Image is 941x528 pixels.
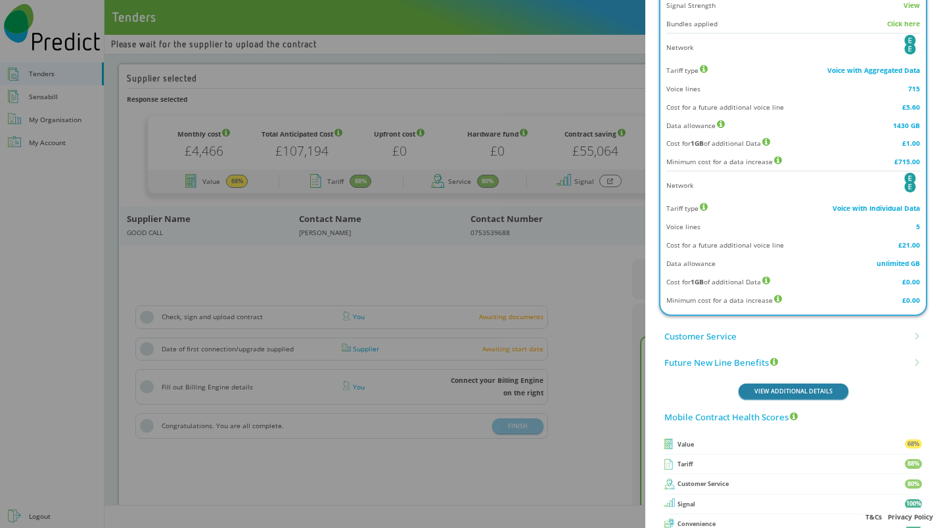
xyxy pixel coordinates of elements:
div: Mobile Contract Health Scores [664,409,923,426]
div: Bundles applied [666,16,718,33]
div: Network [666,177,693,194]
a: T&Cs [865,512,882,521]
div: Voice lines [666,219,700,236]
div: 68% [905,439,922,449]
div: £0.00 [902,292,920,309]
div: Network [666,39,693,56]
div: Cost for of additional Data [666,135,770,152]
span: Value [664,438,904,451]
span: Tariff [664,458,904,470]
div: £1.00 [902,135,920,152]
span: View [904,1,920,10]
b: 1GB [691,139,704,148]
li: Customer Service [664,324,923,349]
div: £715.00 [894,154,920,171]
div: Voice lines [666,81,700,98]
div: Voice with Aggregated Data [827,62,920,79]
span: Signal [664,498,904,510]
div: Cost for a future additional voice line [666,237,784,254]
span: Future New Line Benefits [664,355,778,371]
div: 715 [908,81,920,98]
div: Minimum cost for a data increase [666,292,782,309]
div: Tariff type [666,62,708,79]
div: £5.60 [902,99,920,116]
div: £0.00 [902,274,920,291]
div: 88% [905,459,922,468]
div: Minimum cost for a data increase [666,154,782,171]
div: unlimited GB [877,255,920,273]
a: Privacy Policy [888,512,933,521]
div: 1430 GB [893,118,920,135]
div: 100% [905,499,922,508]
b: 1GB [691,277,704,286]
div: Cost for a future additional voice line [666,99,784,116]
div: 5 [916,219,920,236]
div: Cost for of additional Data [666,274,770,291]
button: VIEW ADDITIONAL DETAILS [739,384,848,399]
div: Tariff type [666,200,708,217]
span: Click here [887,19,920,28]
span: Customer Service [664,477,904,490]
div: 80% [905,479,922,489]
div: Data allowance [666,118,725,135]
div: £21.00 [898,237,920,254]
div: Voice with Individual Data [833,200,920,217]
div: Data allowance [666,255,716,273]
